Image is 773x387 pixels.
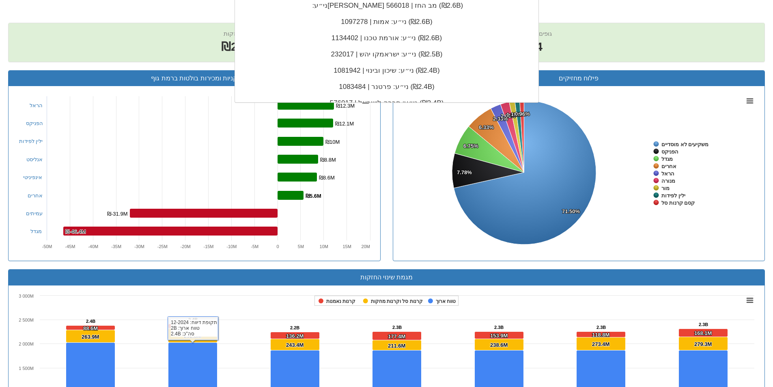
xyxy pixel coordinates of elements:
tspan: 3 000M [19,294,34,298]
tspan: 2.3B [392,325,402,330]
tspan: 238.6M [490,342,508,348]
tspan: 0.96% [515,111,530,117]
text: 15M [342,244,351,249]
tspan: 211.6M [388,343,405,349]
div: ני״ע: ‏אורמת טכנו | 1134402 ‎(₪2.6B)‎ [235,30,538,46]
tspan: 273.4M [592,341,609,347]
tspan: 6.75% [463,143,478,149]
tspan: אחרים [661,163,676,169]
a: אחרים [28,192,43,199]
tspan: 2.01% [501,113,516,119]
tspan: ₪-46.4M [65,229,86,235]
h3: פילוח מחזיקים [399,75,759,82]
tspan: ₪-31.9M [107,211,127,217]
h3: קניות ומכירות בולטות ברמת גוף [15,75,374,82]
div: ני״ע: ‏שיכון ובינוי | 1081942 ‎(₪2.4B)‎ [235,63,538,79]
tspan: 118.8M [592,332,609,338]
tspan: 2.2B [290,325,299,330]
h3: מגמת שינוי החזקות [15,274,758,281]
tspan: 279.3M [694,341,712,347]
tspan: 136.2M [286,333,304,339]
tspan: משקיעים לא מוסדיים [661,141,708,147]
a: מגדל [30,228,42,234]
text: 5M [297,244,304,249]
text: -10M [226,244,237,249]
tspan: ₪12.1M [335,121,354,127]
tspan: ₪8.6M [319,175,335,181]
tspan: ילין לפידות [661,192,685,199]
tspan: 71.50% [562,208,580,214]
text: -50M [42,244,52,249]
tspan: הפניקס [661,149,678,155]
text: -45M [65,244,75,249]
text: 10M [319,244,328,249]
tspan: 2 000M [19,342,34,346]
tspan: 7.78% [457,169,472,175]
a: אינפיניטי [23,174,42,180]
tspan: 6.33% [479,124,494,130]
tspan: 153.9M [490,333,508,339]
tspan: 2.33% [493,116,508,122]
tspan: 2.4B [86,319,95,324]
a: עמיתים [26,210,43,216]
tspan: טווח ארוך [436,298,456,304]
tspan: קרנות סל וקרנות מחקות [371,298,423,304]
tspan: 2 500M [19,318,34,322]
tspan: 1.25% [506,112,521,118]
tspan: 2.3B [699,322,708,327]
tspan: קסם קרנות סל [661,200,695,206]
div: ני״ע: ‏אמות | 1097278 ‎(₪2.6B)‎ [235,14,538,30]
text: -25M [157,244,167,249]
div: ני״ע: ‏פרטנר | 1083484 ‎(₪2.4B)‎ [235,79,538,95]
text: 0 [276,244,279,249]
a: הפניקס [26,120,43,126]
tspan: מנורה [661,178,675,184]
tspan: 2.3B [596,325,606,330]
tspan: 1.09% [511,111,526,117]
a: אנליסט [26,156,43,162]
tspan: ₪10M [325,139,340,145]
tspan: הראל [661,171,674,177]
tspan: 2.3B [494,325,504,330]
tspan: מור [661,185,670,191]
text: -5M [251,244,258,249]
tspan: 2.4B [188,317,198,322]
tspan: ₪8.8M [320,157,336,163]
tspan: 1 500M [19,366,34,371]
text: -15M [203,244,213,249]
a: הראל [30,102,43,108]
tspan: 88.6M [83,325,98,331]
text: 20M [361,244,370,249]
div: ני״ע: ‏ישראמקו יהש | 232017 ‎(₪2.5B)‎ [235,46,538,63]
tspan: קרנות נאמנות [326,298,355,304]
tspan: ₪12.3M [336,103,355,109]
tspan: 243.4M [286,342,304,348]
text: -30M [134,244,144,249]
tspan: 168.1M [694,330,712,336]
tspan: 263.9M [82,334,99,340]
tspan: 292.8M [184,333,201,339]
span: שווי החזקות [224,30,254,37]
tspan: ₪5.6M [306,193,321,199]
div: ני״ע: ‏חברה לישראל | 576017 ‎(₪2.4B)‎ [235,95,538,111]
text: -35M [111,244,121,249]
tspan: 177.4M [388,333,405,339]
tspan: 98.6M [185,324,200,330]
span: ₪2.3B [221,40,256,53]
a: ילין לפידות [19,138,43,144]
text: -40M [88,244,98,249]
text: -20M [180,244,190,249]
tspan: מגדל [661,156,673,162]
